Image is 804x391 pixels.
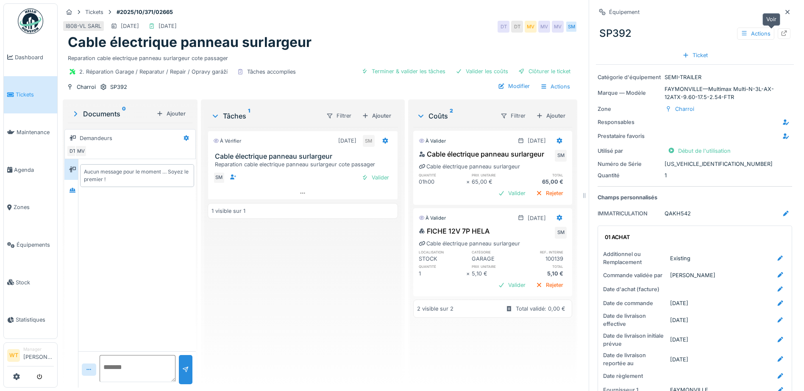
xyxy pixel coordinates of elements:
div: I808-VL SARL [66,22,101,30]
h6: ref. interne [519,249,567,255]
div: Demandeurs [80,134,112,142]
img: Badge_color-CXgf-gQk.svg [18,8,43,34]
div: Existing [670,254,690,262]
span: Tickets [16,91,54,99]
div: Cable électrique panneau surlargeur [419,240,520,248]
a: Équipements [4,226,57,264]
div: Cable électrique panneau surlargeur [419,149,544,159]
h6: catégorie [472,249,519,255]
div: 1 visible sur 1 [211,207,245,215]
div: 5,10 € [472,270,519,278]
div: Tâches [211,111,319,121]
div: Cable électrique panneau surlargeur [419,162,520,171]
div: Tickets [85,8,103,16]
div: Ajouter [359,110,395,121]
span: Stock [16,278,54,286]
div: À valider [419,215,446,222]
div: Rejeter [532,279,567,291]
div: [DATE] [121,22,139,30]
div: Date de livraison initiale prévue [603,332,667,348]
h1: Cable électrique panneau surlargeur [68,34,312,50]
div: [DATE] [670,355,688,363]
div: Quantité [598,171,661,179]
div: [DATE] [338,137,356,145]
div: Documents [71,109,153,119]
div: Date de livraison reportée au [603,351,667,367]
sup: 0 [122,109,126,119]
div: Aucun message pour le moment … Soyez le premier ! [84,168,190,183]
div: Date de livraison effective [603,312,667,328]
div: Équipement [609,8,640,16]
div: Terminer & valider les tâches [358,66,449,77]
div: Prestataire favoris [598,132,661,140]
div: MV [552,21,564,33]
div: Total validé: 0,00 € [516,305,565,313]
div: SM [555,150,567,162]
div: Voir [762,13,780,25]
div: Actions [737,28,774,40]
div: 5,10 € [519,270,567,278]
div: SM [363,135,375,147]
div: Date de commande [603,299,667,307]
div: [DATE] [670,316,688,324]
div: MV [538,21,550,33]
div: SP392 [596,22,794,44]
div: Commande validée par [603,271,667,279]
div: 65,00 € [472,178,519,186]
h6: prix unitaire [472,172,519,178]
div: Filtrer [497,110,529,122]
h6: localisation [419,249,466,255]
div: 65,00 € [519,178,567,186]
span: Statistiques [16,316,54,324]
div: Valider [495,279,529,291]
div: Clôturer le ticket [515,66,574,77]
div: MV [525,21,537,33]
div: Date d'achat (facture) [603,285,667,293]
div: Charroi [77,83,96,91]
div: SM [555,227,567,239]
div: FICHE 12V 7P HELA [419,226,490,236]
div: GARAGE [472,255,519,263]
div: MV [75,145,87,157]
span: Équipements [17,241,54,249]
div: Manager [23,346,54,352]
div: [PERSON_NAME] [670,271,715,279]
span: Zones [14,203,54,211]
a: Tickets [4,76,57,114]
div: Valider [495,187,529,199]
div: Ajouter [533,110,569,121]
div: DT [511,21,523,33]
li: WT [7,349,20,362]
div: Reparation cable electrique panneau surlargeur cote passager [215,160,394,168]
div: Début de l'utilisation [665,145,734,157]
div: Date règlement [603,372,667,380]
div: Valider les coûts [452,66,512,77]
div: À valider [419,138,446,145]
span: Maintenance [17,128,54,136]
div: Additionnel ou Remplacement [603,250,667,266]
strong: #2025/10/371/02665 [113,8,176,16]
h3: Cable électrique panneau surlargeur [215,152,394,160]
sup: 2 [450,111,453,121]
div: 100139 [519,255,567,263]
div: 2 visible sur 2 [417,305,453,313]
div: [US_VEHICLE_IDENTIFICATION_NUMBER] [598,160,792,168]
div: 01 ACHAT [605,233,782,241]
a: Maintenance [4,113,57,151]
sup: 1 [248,111,250,121]
div: SM [565,21,577,33]
h6: quantité [419,264,466,269]
strong: Champs personnalisés [598,193,657,201]
div: Modifier [495,80,533,92]
div: × [466,270,472,278]
div: [DATE] [528,137,546,145]
div: Utilisé par [598,147,661,155]
div: 01h00 [419,178,466,186]
div: SP392 [110,83,127,91]
div: STOCK [419,255,466,263]
div: [DATE] [670,299,688,307]
h6: prix unitaire [472,264,519,269]
div: SM [213,172,225,184]
div: SEMI-TRAILER [598,73,792,81]
div: DT [498,21,509,33]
